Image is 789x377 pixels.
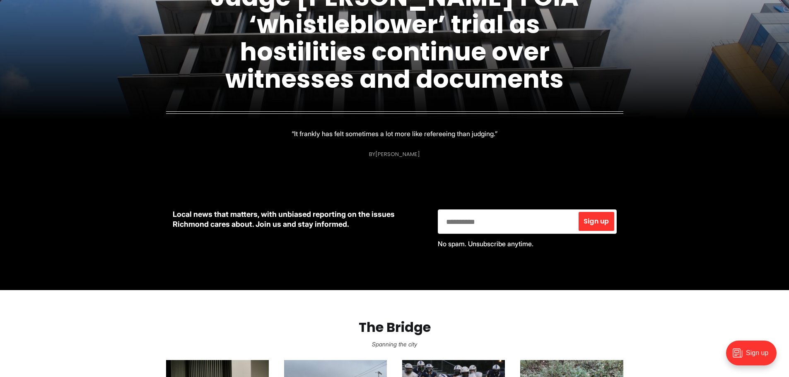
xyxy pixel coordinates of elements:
div: By [369,151,420,157]
p: Local news that matters, with unbiased reporting on the issues Richmond cares about. Join us and ... [173,209,425,229]
a: [PERSON_NAME] [375,150,420,158]
iframe: portal-trigger [719,336,789,377]
h2: The Bridge [13,320,776,335]
p: “It frankly has felt sometimes a lot more like refereeing than judging.” [292,128,497,139]
p: Spanning the city [13,339,776,350]
span: Sign up [584,218,609,225]
button: Sign up [579,212,614,231]
span: No spam. Unsubscribe anytime. [438,240,533,248]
